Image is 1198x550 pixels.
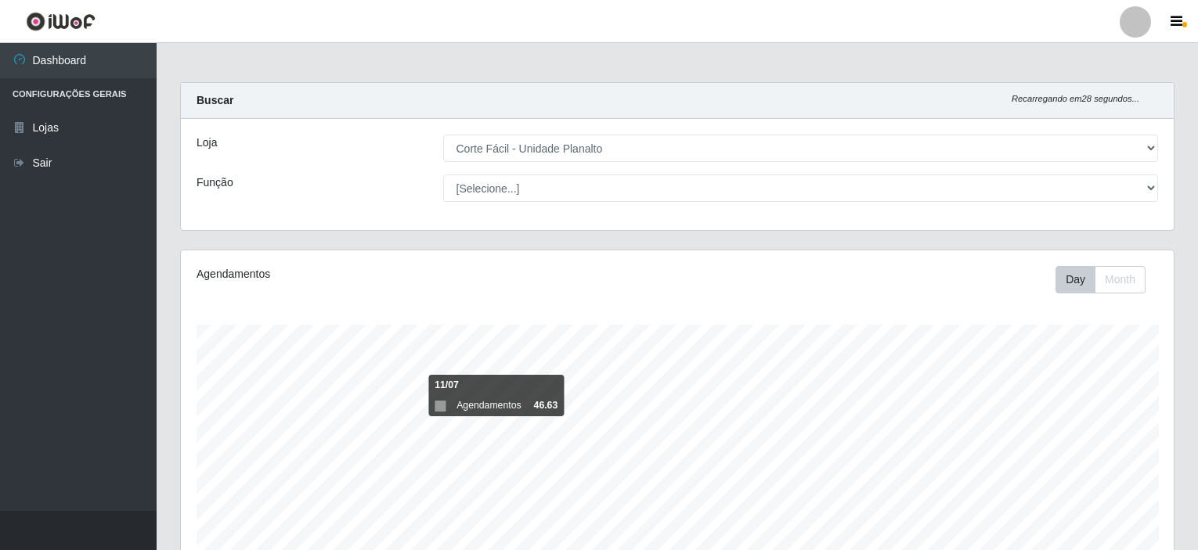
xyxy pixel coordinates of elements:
[197,135,217,151] label: Loja
[1055,266,1158,293] div: Toolbar with button groups
[1055,266,1146,293] div: First group
[197,266,583,282] div: Agendamentos
[1055,266,1095,293] button: Day
[26,12,96,31] img: CoreUI Logo
[197,94,233,106] strong: Buscar
[1095,266,1146,293] button: Month
[1012,94,1139,103] i: Recarregando em 28 segundos...
[197,174,233,191] label: Função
